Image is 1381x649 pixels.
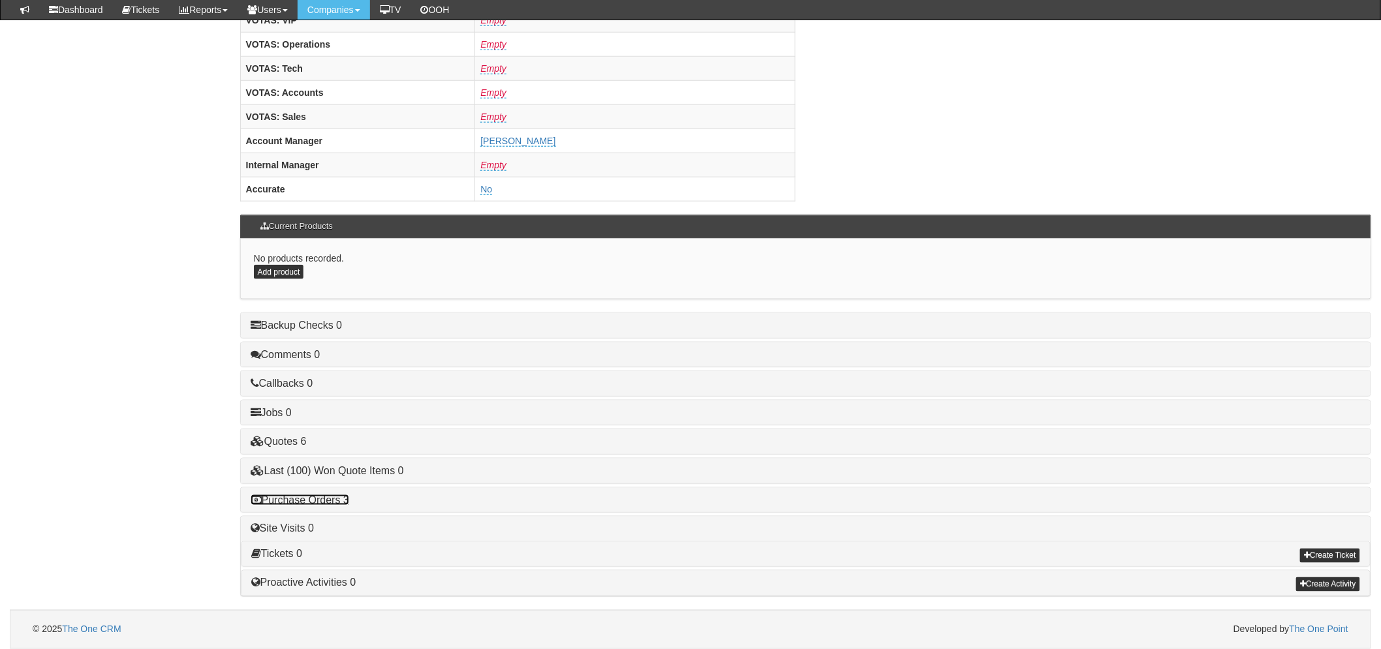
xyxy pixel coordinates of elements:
[1300,549,1360,563] a: Create Ticket
[1296,577,1360,592] a: Create Activity
[240,177,475,202] th: Accurate
[251,465,404,476] a: Last (100) Won Quote Items 0
[33,624,121,635] span: © 2025
[251,523,314,534] a: Site Visits 0
[1234,623,1348,636] span: Developed by
[1290,624,1348,635] a: The One Point
[62,624,121,635] a: The One CRM
[251,349,320,360] a: Comments 0
[251,494,349,506] a: Purchase Orders 3
[254,215,339,237] h3: Current Products
[240,239,1371,299] div: No products recorded.
[240,129,475,153] th: Account Manager
[480,136,555,147] a: [PERSON_NAME]
[254,265,304,279] a: Add product
[251,549,302,560] a: Tickets 0
[240,33,475,57] th: VOTAS: Operations
[240,153,475,177] th: Internal Manager
[480,63,506,74] a: Empty
[251,407,292,418] a: Jobs 0
[251,577,356,588] a: Proactive Activities 0
[480,15,506,26] a: Empty
[480,87,506,98] a: Empty
[240,57,475,81] th: VOTAS: Tech
[251,436,307,447] a: Quotes 6
[480,39,506,50] a: Empty
[251,320,343,331] a: Backup Checks 0
[480,160,506,171] a: Empty
[480,184,492,195] a: No
[240,81,475,105] th: VOTAS: Accounts
[251,378,313,389] a: Callbacks 0
[480,112,506,123] a: Empty
[240,8,475,33] th: VOTAS: VIP
[240,105,475,129] th: VOTAS: Sales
